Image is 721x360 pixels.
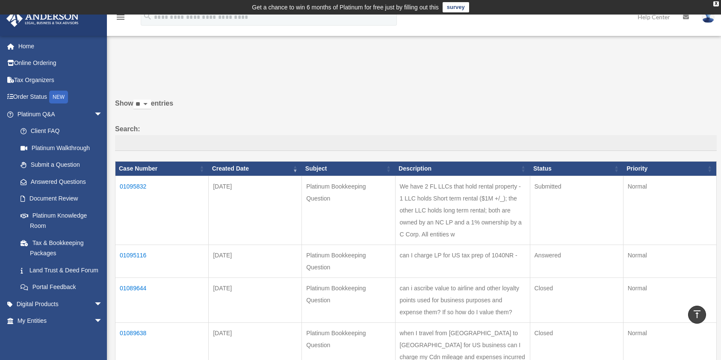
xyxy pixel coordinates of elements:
td: Submitted [530,176,623,245]
img: Anderson Advisors Platinum Portal [4,10,81,27]
td: [DATE] [209,245,302,278]
a: Online Ordering [6,55,115,72]
a: survey [443,2,469,12]
a: Answered Questions [12,173,107,190]
label: Search: [115,123,717,151]
th: Subject: activate to sort column ascending [302,162,395,176]
td: Platinum Bookkeeping Question [302,245,395,278]
i: menu [115,12,126,22]
a: Tax & Bookkeeping Packages [12,234,111,262]
td: [DATE] [209,176,302,245]
input: Search: [115,135,717,151]
div: close [713,1,719,6]
a: Platinum Walkthrough [12,139,111,156]
td: 01089644 [115,278,209,323]
td: Normal [623,176,716,245]
td: Closed [530,278,623,323]
i: vertical_align_top [692,309,702,319]
th: Case Number: activate to sort column ascending [115,162,209,176]
td: can i ascribe value to airline and other loyalty points used for business purposes and expense th... [395,278,530,323]
td: 01095116 [115,245,209,278]
th: Created Date: activate to sort column ascending [209,162,302,176]
span: arrow_drop_down [94,106,111,123]
td: can I charge LP for US tax prep of 1040NR - [395,245,530,278]
a: Home [6,38,115,55]
a: Platinum Knowledge Room [12,207,111,234]
i: search [143,12,152,21]
span: arrow_drop_down [94,295,111,313]
th: Priority: activate to sort column ascending [623,162,716,176]
th: Description: activate to sort column ascending [395,162,530,176]
select: Showentries [133,100,151,109]
th: Status: activate to sort column ascending [530,162,623,176]
a: Digital Productsarrow_drop_down [6,295,115,313]
a: Submit a Question [12,156,111,174]
label: Show entries [115,97,717,118]
td: Platinum Bookkeeping Question [302,176,395,245]
span: arrow_drop_down [94,329,111,347]
td: [DATE] [209,278,302,323]
img: User Pic [702,11,715,23]
a: Document Review [12,190,111,207]
a: Order StatusNEW [6,89,115,106]
a: menu [115,15,126,22]
a: Client FAQ [12,123,111,140]
td: 01095832 [115,176,209,245]
a: Platinum Q&Aarrow_drop_down [6,106,111,123]
td: Platinum Bookkeeping Question [302,278,395,323]
td: Answered [530,245,623,278]
td: Normal [623,278,716,323]
td: We have 2 FL LLCs that hold rental property - 1 LLC holds Short term rental ($1M +/_); the other ... [395,176,530,245]
a: Portal Feedback [12,279,111,296]
a: vertical_align_top [688,306,706,324]
div: Get a chance to win 6 months of Platinum for free just by filling out this [252,2,439,12]
a: My Anderson Teamarrow_drop_down [6,329,115,346]
a: Land Trust & Deed Forum [12,262,111,279]
div: NEW [49,91,68,103]
td: Normal [623,245,716,278]
a: Tax Organizers [6,71,115,89]
span: arrow_drop_down [94,313,111,330]
a: My Entitiesarrow_drop_down [6,313,115,330]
